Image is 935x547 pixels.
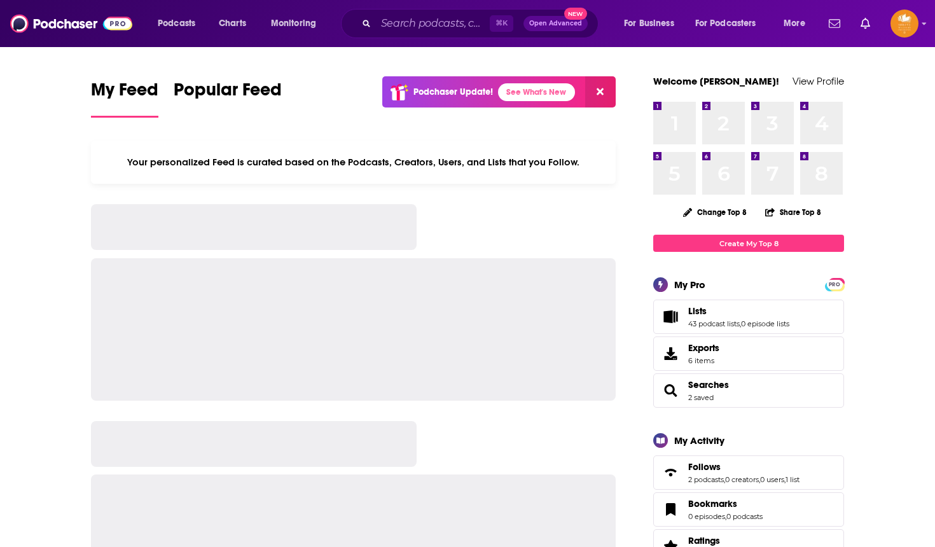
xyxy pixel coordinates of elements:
span: Lists [688,305,707,317]
span: Monitoring [271,15,316,32]
a: Lists [658,308,683,326]
a: 0 users [760,475,784,484]
span: Follows [653,455,844,490]
span: Ratings [688,535,720,546]
span: For Business [624,15,674,32]
a: Searches [658,382,683,399]
a: 0 creators [725,475,759,484]
span: Podcasts [158,15,195,32]
span: 6 items [688,356,719,365]
button: open menu [775,13,821,34]
img: Podchaser - Follow, Share and Rate Podcasts [10,11,132,36]
span: , [759,475,760,484]
div: My Activity [674,434,724,447]
button: open menu [149,13,212,34]
span: More [784,15,805,32]
span: PRO [827,280,842,289]
a: Show notifications dropdown [824,13,845,34]
a: Follows [658,464,683,481]
button: Show profile menu [890,10,918,38]
button: open menu [687,13,775,34]
a: Welcome [PERSON_NAME]! [653,75,779,87]
a: See What's New [498,83,575,101]
span: ⌘ K [490,15,513,32]
span: Open Advanced [529,20,582,27]
a: Lists [688,305,789,317]
button: open menu [262,13,333,34]
a: 0 episodes [688,512,725,521]
span: Exports [688,342,719,354]
button: Share Top 8 [765,200,822,225]
a: Charts [211,13,254,34]
a: Ratings [688,535,763,546]
span: Lists [653,300,844,334]
img: User Profile [890,10,918,38]
div: Your personalized Feed is curated based on the Podcasts, Creators, Users, and Lists that you Follow. [91,141,616,184]
div: My Pro [674,279,705,291]
span: Searches [653,373,844,408]
span: Charts [219,15,246,32]
a: Bookmarks [658,501,683,518]
a: 0 episode lists [741,319,789,328]
a: Searches [688,379,729,391]
span: My Feed [91,79,158,108]
a: 1 list [786,475,800,484]
span: , [725,512,726,521]
a: Show notifications dropdown [855,13,875,34]
a: 43 podcast lists [688,319,740,328]
span: New [564,8,587,20]
a: Follows [688,461,800,473]
span: , [740,319,741,328]
p: Podchaser Update! [413,87,493,97]
span: Follows [688,461,721,473]
button: Open AdvancedNew [523,16,588,31]
a: My Feed [91,79,158,118]
span: Bookmarks [688,498,737,509]
a: Bookmarks [688,498,763,509]
span: For Podcasters [695,15,756,32]
span: , [784,475,786,484]
span: Bookmarks [653,492,844,527]
div: Search podcasts, credits, & more... [353,9,611,38]
span: Popular Feed [174,79,282,108]
a: PRO [827,279,842,289]
input: Search podcasts, credits, & more... [376,13,490,34]
a: 0 podcasts [726,512,763,521]
button: open menu [615,13,690,34]
a: Create My Top 8 [653,235,844,252]
button: Change Top 8 [675,204,754,220]
span: , [724,475,725,484]
span: Exports [658,345,683,363]
span: Logged in as ShreveWilliams [890,10,918,38]
a: 2 saved [688,393,714,402]
a: 2 podcasts [688,475,724,484]
a: Popular Feed [174,79,282,118]
a: Exports [653,336,844,371]
a: View Profile [793,75,844,87]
